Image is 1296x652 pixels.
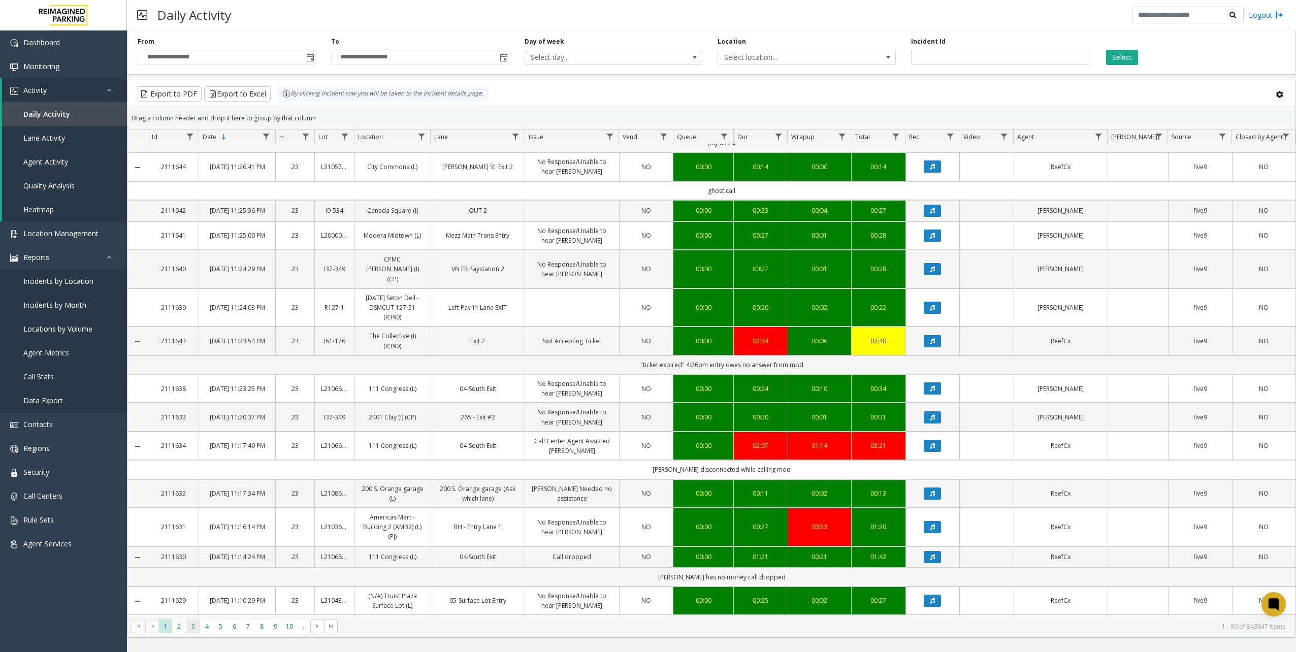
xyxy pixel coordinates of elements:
[361,412,424,422] a: 2401 Clay (I) (CP)
[10,230,18,238] img: 'icon'
[1239,206,1289,215] a: NO
[259,129,273,143] a: Date Filter Menu
[1175,336,1225,346] a: five9
[718,37,746,46] label: Location
[531,259,613,279] a: No Response/Unable to hear [PERSON_NAME]
[679,488,727,498] div: 00:00
[1259,231,1269,240] span: NO
[414,129,428,143] a: Location Filter Menu
[23,372,54,381] span: Call Stats
[154,303,192,312] a: 2111639
[740,336,782,346] div: 02:34
[437,231,519,240] a: Mezz Main Trans Entry
[525,50,667,64] span: Select day...
[740,441,782,450] div: 02:07
[23,491,62,501] span: Call Centers
[361,254,424,284] a: CPMC [PERSON_NAME] (I) (CP)
[626,441,667,450] a: NO
[679,384,727,394] a: 00:00
[23,300,86,310] span: Incidents by Month
[626,264,667,274] a: NO
[437,412,519,422] a: 265 - Exit #2
[282,384,309,394] a: 23
[1175,488,1225,498] a: five9
[740,522,782,532] div: 00:27
[1091,129,1105,143] a: Agent Filter Menu
[1259,265,1269,273] span: NO
[1279,129,1293,143] a: Closed by Agent Filter Menu
[361,331,424,350] a: The Collective (I) (R390)
[204,86,271,102] button: Export to Excel
[1020,488,1102,498] a: ReefCx
[740,303,782,312] a: 00:20
[794,231,845,240] div: 00:01
[794,206,845,215] div: 00:04
[911,37,946,46] label: Incident Id
[23,252,49,262] span: Reports
[794,384,845,394] div: 00:10
[718,129,731,143] a: Queue Filter Menu
[361,231,424,240] a: Modera Midtown (L)
[1259,303,1269,312] span: NO
[794,488,845,498] div: 00:02
[679,231,727,240] a: 00:00
[1239,162,1289,172] a: NO
[740,162,782,172] a: 00:14
[361,293,424,322] a: [DATE] Seton Dell - DSMCUT 127-51 (R390)
[1020,441,1102,450] a: ReefCx
[321,522,348,532] a: L21036801
[626,384,667,394] a: NO
[2,174,127,198] a: Quality Analysis
[1106,50,1138,65] button: Select
[282,303,309,312] a: 23
[641,384,651,393] span: NO
[154,522,192,532] a: 2111631
[531,226,613,245] a: No Response/Unable to hear [PERSON_NAME]
[361,206,424,215] a: Canada Square (I)
[835,129,849,143] a: Wrapup Filter Menu
[437,264,519,274] a: VN ER Paystation 2
[23,38,60,47] span: Dashboard
[657,129,670,143] a: Vend Filter Menu
[679,264,727,274] div: 00:00
[437,162,519,172] a: [PERSON_NAME] St. Exit 2
[10,469,18,477] img: 'icon'
[10,516,18,525] img: 'icon'
[304,50,315,64] span: Toggle popup
[1239,303,1289,312] a: NO
[794,264,845,274] a: 00:01
[1259,162,1269,171] span: NO
[205,336,269,346] a: [DATE] 11:23:54 PM
[641,337,651,345] span: NO
[127,442,148,450] a: Collapse Details
[794,522,845,532] a: 00:53
[437,384,519,394] a: 04-South Exit
[679,303,727,312] div: 00:00
[740,384,782,394] a: 00:24
[858,206,899,215] a: 00:27
[361,484,424,503] a: 200 S. Orange garage (L)
[154,162,192,172] a: 2111644
[1175,303,1225,312] a: five9
[127,338,148,346] a: Collapse Details
[626,162,667,172] a: NO
[10,254,18,262] img: 'icon'
[282,412,309,422] a: 23
[205,441,269,450] a: [DATE] 11:17:49 PM
[282,488,309,498] a: 23
[641,441,651,450] span: NO
[321,162,348,172] a: L21057800
[437,522,519,532] a: RH - Entry Lane 1
[531,336,613,346] a: Not Accepting Ticket
[321,412,348,422] a: I37-349
[858,231,899,240] a: 00:28
[794,441,845,450] a: 01:14
[740,231,782,240] div: 00:27
[858,441,899,450] a: 03:21
[437,336,519,346] a: Exit 2
[148,181,1295,200] td: ghost call
[1152,129,1165,143] a: Parker Filter Menu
